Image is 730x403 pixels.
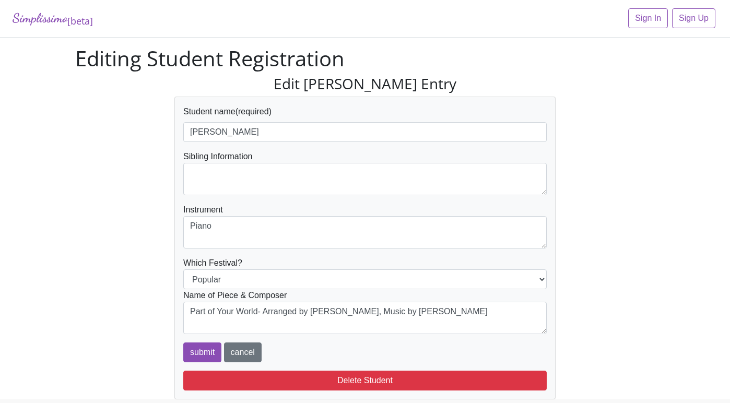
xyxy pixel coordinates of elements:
[183,342,221,362] input: submit
[67,15,93,27] sub: [beta]
[183,105,547,362] form: Which Festival?
[174,75,556,93] h3: Edit [PERSON_NAME] Entry
[224,342,262,362] a: cancel
[183,289,547,334] div: Name of Piece & Composer
[183,105,547,142] div: (required)
[672,8,715,28] a: Sign Up
[628,8,668,28] a: Sign In
[75,46,655,71] h1: Editing Student Registration
[183,105,236,118] label: Student name
[13,8,93,29] a: Simplissimo[beta]
[183,204,547,248] div: Instrument
[183,150,547,195] div: Sibling Information
[183,216,547,248] textarea: Piano
[183,302,547,334] textarea: Part of Your World- Arranged by [PERSON_NAME], Music by [PERSON_NAME]
[183,371,547,390] button: Delete Student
